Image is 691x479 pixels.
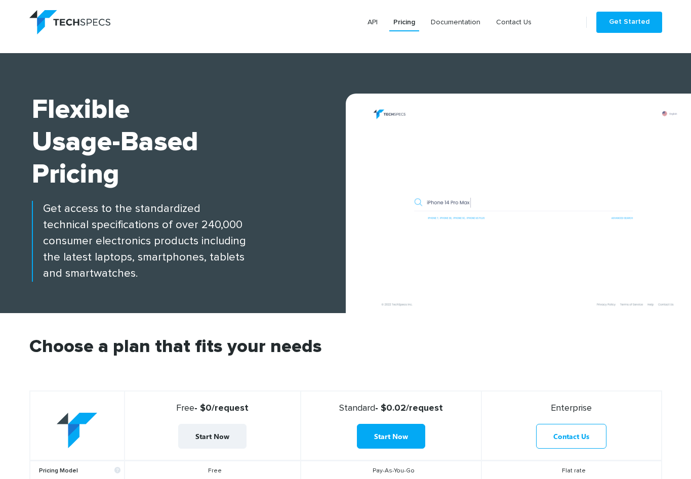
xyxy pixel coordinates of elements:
span: Free [176,404,194,413]
a: Start Now [357,424,425,449]
strong: - $0.02/request [305,403,477,414]
b: Pricing Model [39,467,120,475]
p: Get access to the standardized technical specifications of over 240,000 consumer electronics prod... [32,201,346,282]
h1: Flexible Usage-based Pricing [32,94,346,191]
a: Contact Us [536,424,606,449]
a: Contact Us [492,13,536,31]
img: table-logo.png [57,413,97,449]
a: Documentation [427,13,484,31]
strong: - $0/request [129,403,296,414]
a: Start Now [178,424,247,449]
a: API [363,13,382,31]
span: Standard [339,404,375,413]
span: Enterprise [551,404,592,413]
a: Get Started [596,12,662,33]
h2: Choose a plan that fits your needs [29,338,662,390]
a: Pricing [389,13,419,31]
img: logo [29,10,110,34]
